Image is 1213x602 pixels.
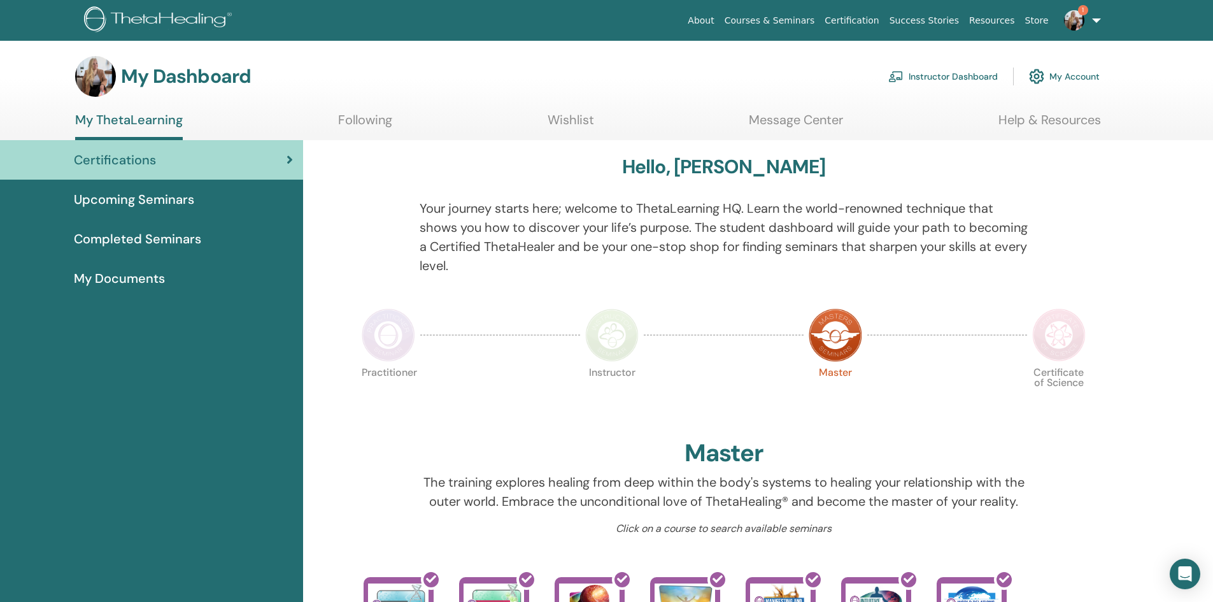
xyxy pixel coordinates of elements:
[683,9,719,32] a: About
[888,71,904,82] img: chalkboard-teacher.svg
[1029,66,1044,87] img: cog.svg
[1032,308,1086,362] img: Certificate of Science
[1170,559,1200,589] div: Open Intercom Messenger
[420,473,1028,511] p: The training explores healing from deep within the body's systems to healing your relationship wi...
[84,6,236,35] img: logo.png
[121,65,251,88] h3: My Dashboard
[75,56,116,97] img: default.jpg
[74,150,156,169] span: Certifications
[964,9,1020,32] a: Resources
[74,190,194,209] span: Upcoming Seminars
[338,112,392,137] a: Following
[1020,9,1054,32] a: Store
[1064,10,1084,31] img: default.jpg
[809,368,862,421] p: Master
[75,112,183,140] a: My ThetaLearning
[585,368,639,421] p: Instructor
[585,308,639,362] img: Instructor
[622,155,826,178] h3: Hello, [PERSON_NAME]
[884,9,964,32] a: Success Stories
[888,62,998,90] a: Instructor Dashboard
[1078,5,1088,15] span: 1
[420,521,1028,536] p: Click on a course to search available seminars
[720,9,820,32] a: Courses & Seminars
[548,112,594,137] a: Wishlist
[420,199,1028,275] p: Your journey starts here; welcome to ThetaLearning HQ. Learn the world-renowned technique that sh...
[362,308,415,362] img: Practitioner
[809,308,862,362] img: Master
[998,112,1101,137] a: Help & Resources
[819,9,884,32] a: Certification
[749,112,843,137] a: Message Center
[685,439,763,468] h2: Master
[74,269,165,288] span: My Documents
[1032,368,1086,421] p: Certificate of Science
[74,229,201,248] span: Completed Seminars
[1029,62,1100,90] a: My Account
[362,368,415,421] p: Practitioner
